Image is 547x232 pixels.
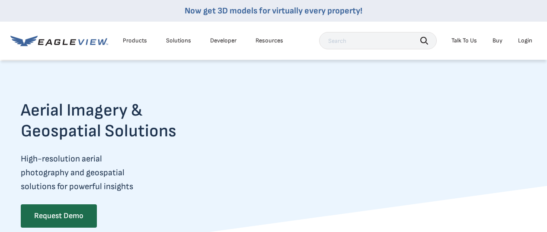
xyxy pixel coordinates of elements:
div: Solutions [166,37,191,45]
a: Developer [210,37,237,45]
input: Search [319,32,437,49]
h2: Aerial Imagery & Geospatial Solutions [21,100,210,142]
div: Login [518,37,532,45]
div: Talk To Us [451,37,477,45]
a: Request Demo [21,204,97,228]
p: High-resolution aerial photography and geospatial solutions for powerful insights [21,152,210,193]
a: Now get 3D models for virtually every property! [185,6,362,16]
div: Resources [256,37,283,45]
a: Buy [493,37,502,45]
div: Products [123,37,147,45]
